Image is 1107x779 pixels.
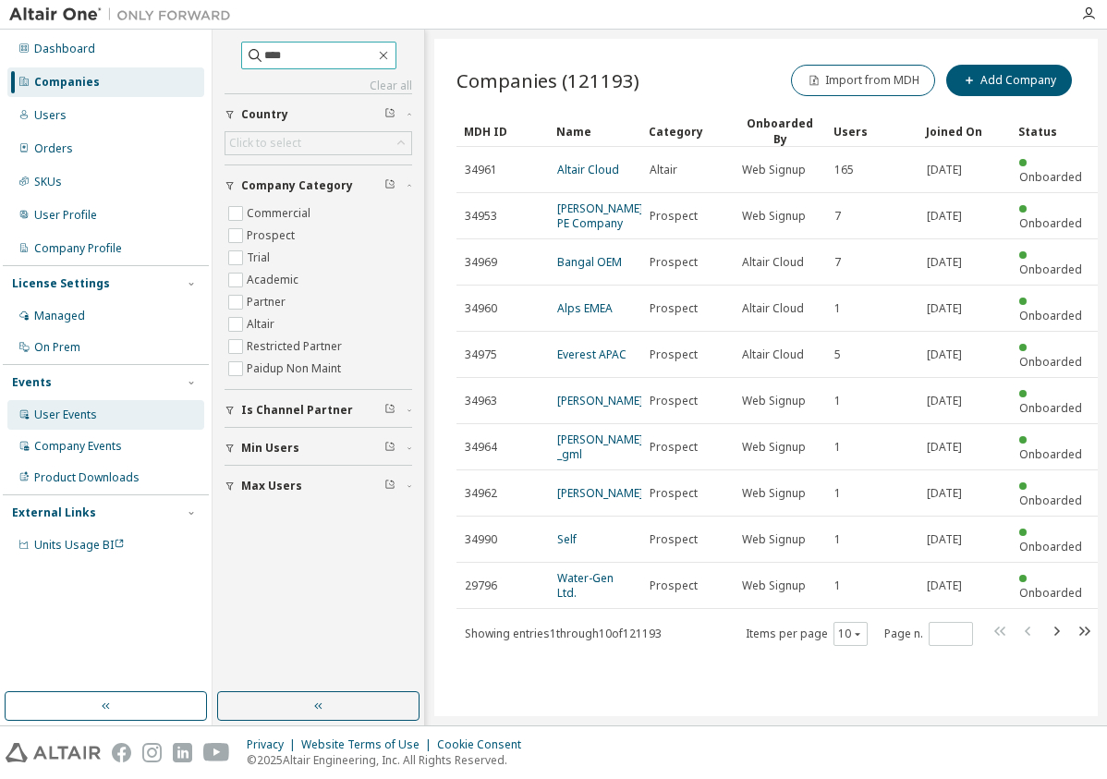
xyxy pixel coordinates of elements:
div: Managed [34,309,85,323]
span: Web Signup [742,394,806,408]
span: Units Usage BI [34,537,125,553]
span: [DATE] [927,347,962,362]
button: Import from MDH [791,65,935,96]
span: Prospect [650,532,698,547]
span: Prospect [650,394,698,408]
span: Web Signup [742,440,806,455]
img: altair_logo.svg [6,743,101,762]
div: Cookie Consent [437,737,532,752]
div: Category [649,116,726,146]
span: 1 [834,486,841,501]
a: [PERSON_NAME] [557,393,643,408]
span: 1 [834,440,841,455]
span: Page n. [884,622,973,646]
span: [DATE] [927,255,962,270]
span: 1 [834,394,841,408]
div: Click to select [225,132,411,154]
div: Events [12,375,52,390]
span: Onboarded [1019,493,1082,508]
label: Commercial [247,202,314,225]
span: 34975 [465,347,497,362]
div: Company Events [34,439,122,454]
span: 34969 [465,255,497,270]
div: Status [1018,116,1096,146]
div: Companies [34,75,100,90]
span: Web Signup [742,486,806,501]
button: Max Users [225,466,412,506]
div: On Prem [34,340,80,355]
span: Prospect [650,209,698,224]
span: [DATE] [927,440,962,455]
span: Onboarded [1019,308,1082,323]
span: Items per page [746,622,868,646]
span: 34953 [465,209,497,224]
span: Country [241,107,288,122]
span: Web Signup [742,578,806,593]
span: Min Users [241,441,299,456]
div: External Links [12,505,96,520]
div: Website Terms of Use [301,737,437,752]
span: Web Signup [742,532,806,547]
span: 34964 [465,440,497,455]
span: Prospect [650,578,698,593]
a: Everest APAC [557,347,626,362]
span: [DATE] [927,209,962,224]
span: Prospect [650,301,698,316]
span: 34962 [465,486,497,501]
a: Bangal OEM [557,254,622,270]
img: linkedin.svg [173,743,192,762]
span: 34990 [465,532,497,547]
span: 5 [834,347,841,362]
span: 34961 [465,163,497,177]
span: Altair Cloud [742,347,804,362]
span: Onboarded [1019,215,1082,231]
label: Prospect [247,225,298,247]
div: Users [34,108,67,123]
span: Company Category [241,178,353,193]
label: Altair [247,313,278,335]
span: Altair Cloud [742,255,804,270]
span: 34963 [465,394,497,408]
span: [DATE] [927,532,962,547]
div: Privacy [247,737,301,752]
button: Company Category [225,165,412,206]
a: [PERSON_NAME] PE Company [557,201,643,231]
img: facebook.svg [112,743,131,762]
span: [DATE] [927,486,962,501]
span: Prospect [650,486,698,501]
div: Name [556,116,634,146]
span: Is Channel Partner [241,403,353,418]
span: 1 [834,532,841,547]
label: Trial [247,247,274,269]
span: Clear filter [384,178,395,193]
button: Is Channel Partner [225,390,412,431]
span: 1 [834,578,841,593]
span: Web Signup [742,209,806,224]
span: Onboarded [1019,585,1082,601]
div: Joined On [926,116,1004,146]
a: Alps EMEA [557,300,613,316]
span: Onboarded [1019,262,1082,277]
p: © 2025 Altair Engineering, Inc. All Rights Reserved. [247,752,532,768]
span: Prospect [650,255,698,270]
button: Add Company [946,65,1072,96]
button: 10 [838,627,863,641]
a: [PERSON_NAME] _gml [557,432,643,462]
span: Onboarded [1019,400,1082,416]
a: Clear all [225,79,412,93]
label: Paidup Non Maint [247,358,345,380]
span: Onboarded [1019,354,1082,370]
div: Click to select [229,136,301,151]
span: Clear filter [384,403,395,418]
span: Companies (121193) [456,67,639,93]
span: 34960 [465,301,497,316]
div: Company Profile [34,241,122,256]
label: Partner [247,291,289,313]
a: Water-Gen Ltd. [557,570,614,601]
label: Academic [247,269,302,291]
div: SKUs [34,175,62,189]
span: 7 [834,255,841,270]
a: Self [557,531,577,547]
div: User Profile [34,208,97,223]
label: Restricted Partner [247,335,346,358]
